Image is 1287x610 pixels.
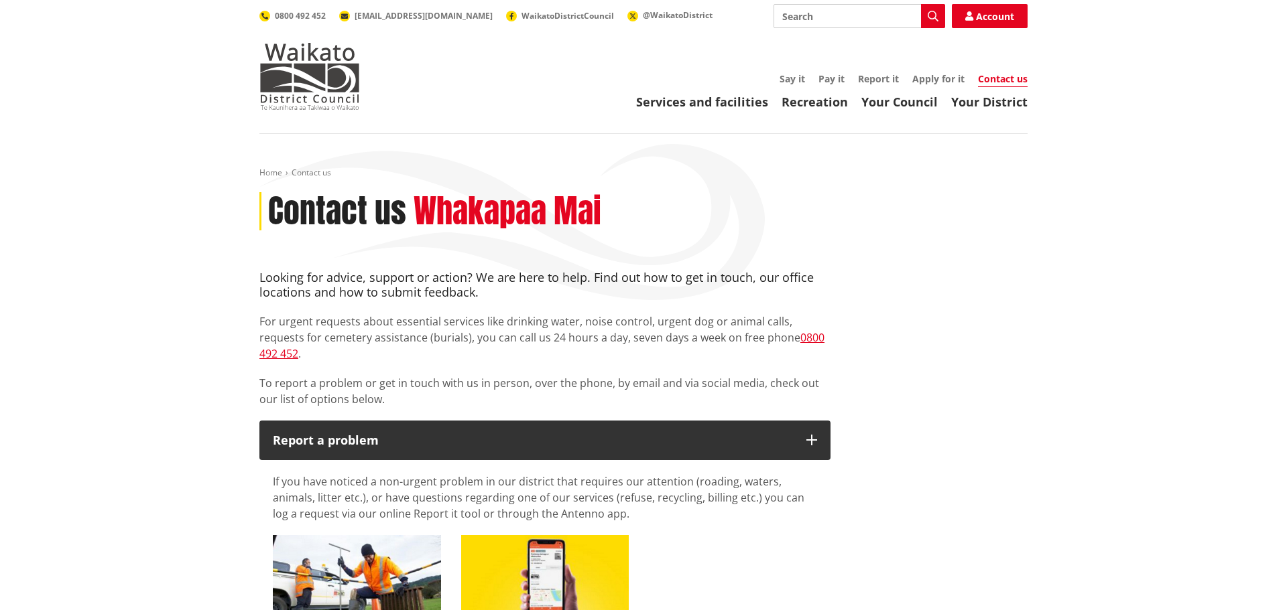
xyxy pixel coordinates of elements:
[259,313,831,362] p: For urgent requests about essential services like drinking water, noise control, urgent dog or an...
[774,4,945,28] input: Search input
[355,10,493,21] span: [EMAIL_ADDRESS][DOMAIN_NAME]
[861,94,938,110] a: Your Council
[414,192,601,231] h2: Whakapaa Mai
[506,10,614,21] a: WaikatoDistrictCouncil
[268,192,406,231] h1: Contact us
[780,72,805,85] a: Say it
[273,474,804,521] span: If you have noticed a non-urgent problem in our district that requires our attention (roading, wa...
[952,4,1028,28] a: Account
[643,9,713,21] span: @WaikatoDistrict
[259,421,831,461] button: Report a problem
[951,94,1028,110] a: Your District
[275,10,326,21] span: 0800 492 452
[259,271,831,299] h4: Looking for advice, support or action? We are here to help. Find out how to get in touch, our off...
[259,43,360,110] img: Waikato District Council - Te Kaunihera aa Takiwaa o Waikato
[818,72,845,85] a: Pay it
[273,434,793,447] p: Report a problem
[259,330,824,361] a: 0800 492 452
[627,9,713,21] a: @WaikatoDistrict
[259,167,282,178] a: Home
[339,10,493,21] a: [EMAIL_ADDRESS][DOMAIN_NAME]
[912,72,965,85] a: Apply for it
[292,167,331,178] span: Contact us
[636,94,768,110] a: Services and facilities
[782,94,848,110] a: Recreation
[259,10,326,21] a: 0800 492 452
[522,10,614,21] span: WaikatoDistrictCouncil
[858,72,899,85] a: Report it
[259,167,1028,179] nav: breadcrumb
[259,375,831,407] p: To report a problem or get in touch with us in person, over the phone, by email and via social me...
[978,72,1028,87] a: Contact us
